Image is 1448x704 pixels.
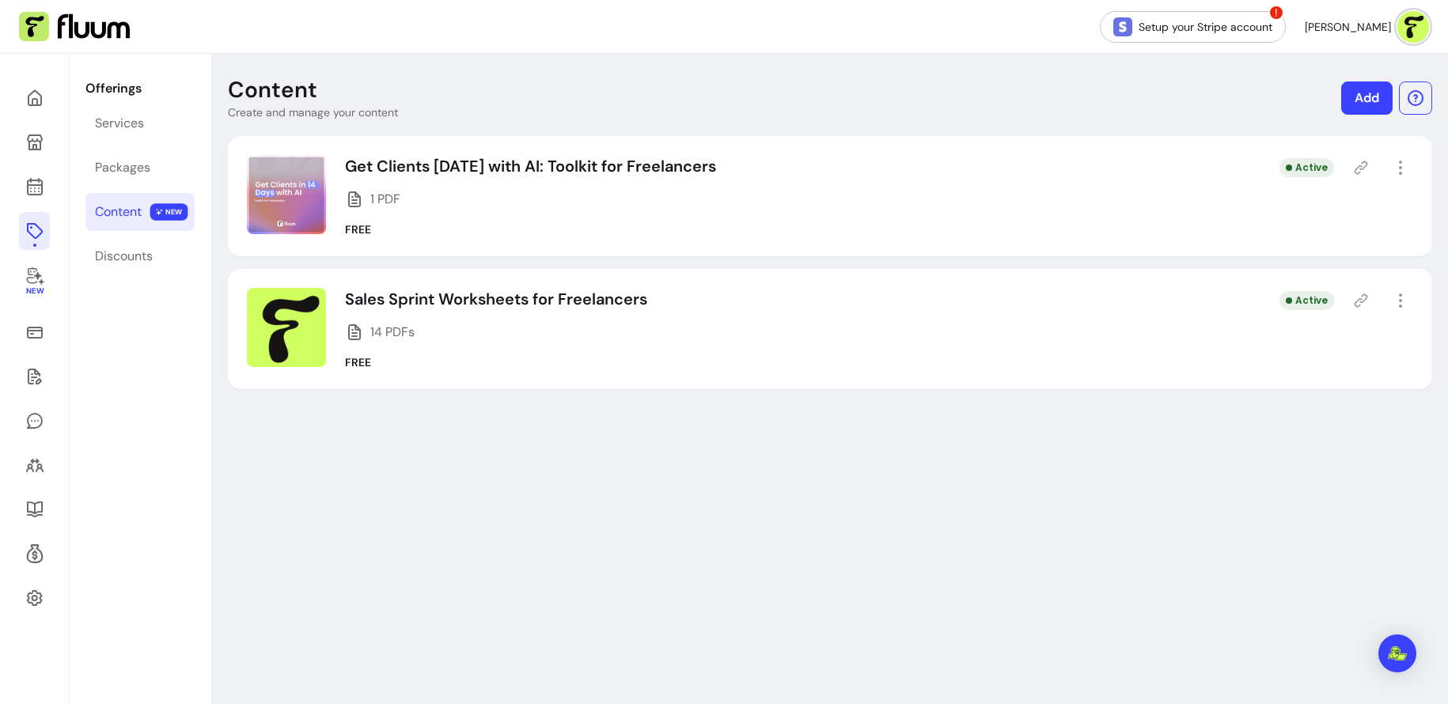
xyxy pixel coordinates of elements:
[19,490,50,528] a: Resources
[85,79,195,98] p: Offerings
[95,202,142,221] div: Content
[1397,11,1429,43] img: avatar
[25,286,43,297] span: New
[345,288,647,310] p: Sales Sprint Worksheets for Freelancers
[1305,19,1391,35] span: [PERSON_NAME]
[345,354,371,370] p: FREE
[85,149,195,187] a: Packages
[95,158,150,177] div: Packages
[19,12,130,42] img: Fluum Logo
[150,203,188,221] span: NEW
[95,247,153,266] div: Discounts
[19,358,50,396] a: Waivers
[1100,11,1286,43] a: Setup your Stripe account
[85,193,195,231] a: Content NEW
[345,221,371,237] p: FREE
[370,190,400,209] span: 1 PDF
[19,256,50,307] a: New
[19,579,50,617] a: Settings
[19,79,50,117] a: Home
[85,237,195,275] a: Discounts
[19,446,50,484] a: Clients
[228,104,398,120] p: Create and manage your content
[370,323,415,342] span: 14 PDFs
[19,313,50,351] a: Sales
[1268,5,1284,21] span: !
[1378,634,1416,672] div: Open Intercom Messenger
[228,76,317,104] p: Content
[1279,291,1334,310] div: Active
[345,155,716,177] p: Get Clients [DATE] with AI: Toolkit for Freelancers
[85,104,195,142] a: Services
[95,114,144,133] div: Services
[19,402,50,440] a: My Messages
[247,288,326,367] img: Image of Sales Sprint Worksheets for Freelancers
[19,168,50,206] a: Calendar
[19,123,50,161] a: My Page
[19,535,50,573] a: Refer & Earn
[1279,158,1334,177] div: Active
[1113,17,1132,36] img: Stripe Icon
[247,155,326,234] img: Image of Get Clients in 14 Days with AI: Toolkit for Freelancers
[1305,11,1429,43] button: avatar[PERSON_NAME]
[1341,81,1393,115] a: Add
[19,212,50,250] a: Offerings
